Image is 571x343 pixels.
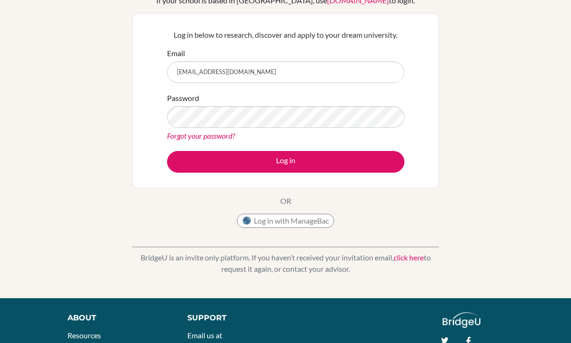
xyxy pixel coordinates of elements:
[280,195,291,207] p: OR
[394,253,424,262] a: click here
[167,48,185,59] label: Email
[167,92,199,104] label: Password
[167,131,235,140] a: Forgot your password?
[237,214,334,228] button: Log in with ManageBac
[167,29,404,41] p: Log in below to research, discover and apply to your dream university.
[187,312,277,324] div: Support
[167,151,404,173] button: Log in
[67,312,166,324] div: About
[132,252,439,275] p: BridgeU is an invite only platform. If you haven’t received your invitation email, to request it ...
[67,331,101,340] a: Resources
[443,312,481,328] img: logo_white@2x-f4f0deed5e89b7ecb1c2cc34c3e3d731f90f0f143d5ea2071677605dd97b5244.png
